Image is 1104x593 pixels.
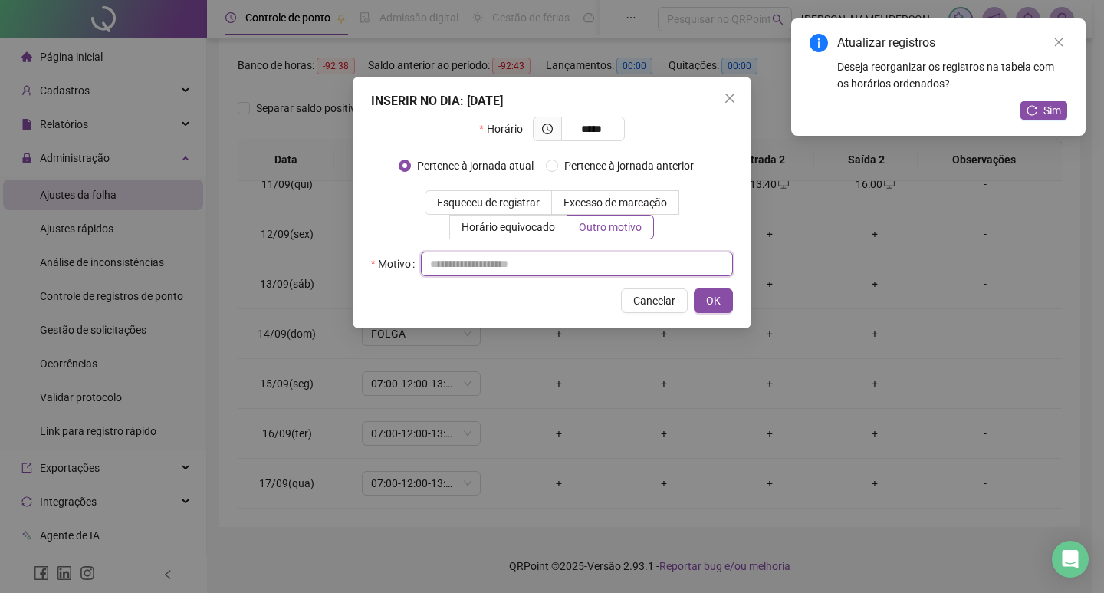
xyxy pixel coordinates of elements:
[411,157,540,174] span: Pertence à jornada atual
[1050,34,1067,51] a: Close
[724,92,736,104] span: close
[718,86,742,110] button: Close
[706,292,721,309] span: OK
[1052,541,1089,578] div: Open Intercom Messenger
[371,252,421,276] label: Motivo
[1027,105,1037,116] span: reload
[579,221,642,233] span: Outro motivo
[694,288,733,313] button: OK
[621,288,688,313] button: Cancelar
[479,117,532,141] label: Horário
[462,221,555,233] span: Horário equivocado
[1043,102,1061,119] span: Sim
[837,58,1067,92] div: Deseja reorganizar os registros na tabela com os horários ordenados?
[1020,101,1067,120] button: Sim
[558,157,700,174] span: Pertence à jornada anterior
[563,196,667,209] span: Excesso de marcação
[1053,37,1064,48] span: close
[437,196,540,209] span: Esqueceu de registrar
[810,34,828,52] span: info-circle
[371,92,733,110] div: INSERIR NO DIA : [DATE]
[633,292,675,309] span: Cancelar
[542,124,553,134] span: clock-circle
[837,34,1067,52] div: Atualizar registros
